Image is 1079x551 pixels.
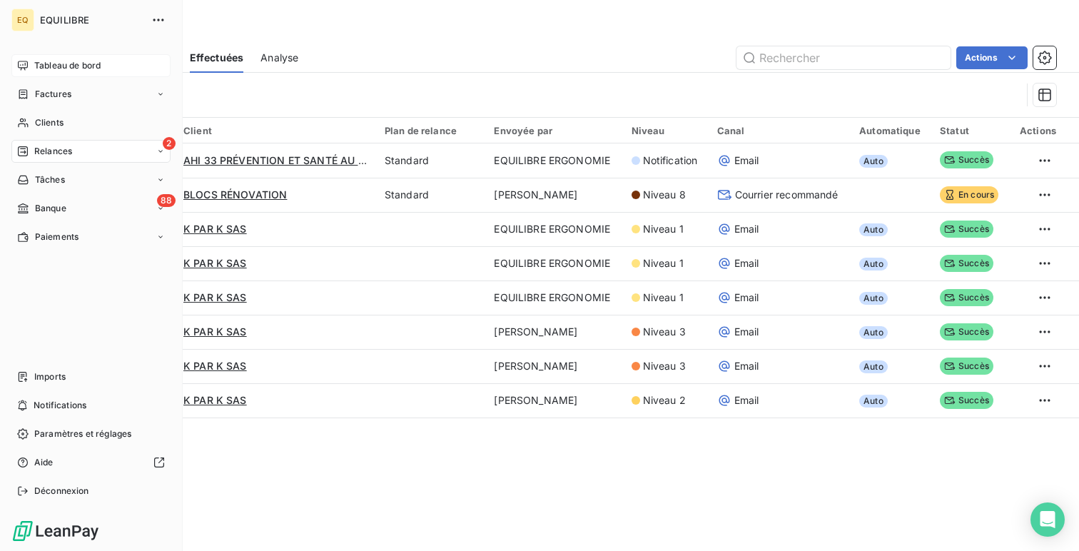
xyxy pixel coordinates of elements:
span: Email [734,256,759,271]
span: Client [183,125,212,136]
td: [PERSON_NAME] [485,383,622,418]
span: Auto [859,223,888,236]
span: K PAR K SAS [183,360,247,372]
span: Email [734,393,759,408]
span: Email [734,153,759,168]
div: Statut [940,125,1001,136]
a: Clients [11,111,171,134]
div: Automatique [859,125,923,136]
span: Notifications [34,399,86,412]
span: Email [734,290,759,305]
span: Imports [34,370,66,383]
a: Tâches [11,168,171,191]
span: Banque [35,202,66,215]
span: BLOCS RÉNOVATION [183,188,287,201]
span: Succès [940,323,993,340]
span: Email [734,325,759,339]
span: K PAR K SAS [183,291,247,303]
div: Niveau [632,125,700,136]
span: Effectuées [190,51,244,65]
div: Actions [1018,125,1056,136]
td: EQUILIBRE ERGONOMIE [485,212,622,246]
span: Auto [859,360,888,373]
span: Factures [35,88,71,101]
a: Aide [11,451,171,474]
span: Niveau 3 [643,325,686,339]
span: Niveau 8 [643,188,686,202]
span: K PAR K SAS [183,394,247,406]
td: [PERSON_NAME] [485,315,622,349]
span: K PAR K SAS [183,257,247,269]
span: Email [734,359,759,373]
span: Auto [859,395,888,408]
span: Déconnexion [34,485,89,497]
span: Aide [34,456,54,469]
div: EQ [11,9,34,31]
span: Succès [940,358,993,375]
span: Notification [643,153,698,168]
button: Actions [956,46,1028,69]
span: Tâches [35,173,65,186]
input: Rechercher [736,46,951,69]
span: Auto [859,292,888,305]
td: EQUILIBRE ERGONOMIE [485,143,622,178]
span: Succès [940,255,993,272]
a: Imports [11,365,171,388]
span: Auto [859,326,888,339]
span: 88 [157,194,176,207]
span: AHI 33 PRÉVENTION ET SANTÉ AU TRAVAIL [183,154,400,166]
span: Courrier recommandé [735,188,839,202]
span: Niveau 3 [643,359,686,373]
span: K PAR K SAS [183,223,247,235]
span: Auto [859,155,888,168]
span: K PAR K SAS [183,325,247,338]
a: 88Banque [11,197,171,220]
a: Factures [11,83,171,106]
span: Tableau de bord [34,59,101,72]
span: Niveau 1 [643,222,684,236]
span: Succès [940,392,993,409]
span: Email [734,222,759,236]
span: Succès [940,289,993,306]
span: Analyse [260,51,298,65]
td: EQUILIBRE ERGONOMIE [485,246,622,280]
span: Auto [859,258,888,271]
td: Standard [376,143,486,178]
td: [PERSON_NAME] [485,349,622,383]
span: En cours [940,186,998,203]
div: Plan de relance [385,125,477,136]
a: Paramètres et réglages [11,423,171,445]
div: Canal [717,125,842,136]
span: Relances [34,145,72,158]
span: Niveau 1 [643,256,684,271]
span: Niveau 2 [643,393,686,408]
span: EQUILIBRE [40,14,143,26]
td: EQUILIBRE ERGONOMIE [485,280,622,315]
a: 2Relances [11,140,171,163]
td: Standard [376,178,486,212]
a: Tableau de bord [11,54,171,77]
td: [PERSON_NAME] [485,178,622,212]
span: 2 [163,137,176,150]
div: Open Intercom Messenger [1030,502,1065,537]
span: Paiements [35,231,78,243]
span: Succès [940,151,993,168]
span: Clients [35,116,64,129]
a: Paiements [11,226,171,248]
span: Succès [940,221,993,238]
div: Envoyée par [494,125,614,136]
img: Logo LeanPay [11,520,100,542]
span: Paramètres et réglages [34,428,131,440]
span: Niveau 1 [643,290,684,305]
